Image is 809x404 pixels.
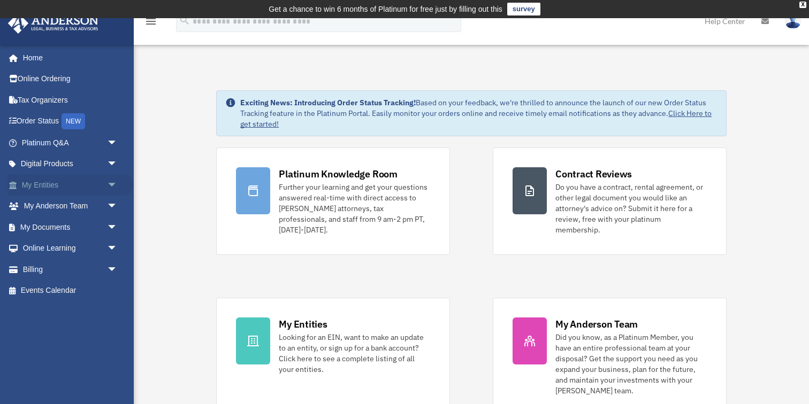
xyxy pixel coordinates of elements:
a: Platinum Q&Aarrow_drop_down [7,132,134,153]
span: arrow_drop_down [107,132,128,154]
a: My Entitiesarrow_drop_down [7,174,134,196]
span: arrow_drop_down [107,174,128,196]
div: Contract Reviews [555,167,632,181]
a: Online Ordering [7,68,134,90]
div: Platinum Knowledge Room [279,167,398,181]
span: arrow_drop_down [107,238,128,260]
span: arrow_drop_down [107,216,128,238]
span: arrow_drop_down [107,153,128,175]
i: menu [144,15,157,28]
a: Events Calendar [7,280,134,301]
div: close [799,2,806,8]
img: User Pic [785,13,801,29]
img: Anderson Advisors Platinum Portal [5,13,102,34]
a: Online Learningarrow_drop_down [7,238,134,259]
a: Digital Productsarrow_drop_down [7,153,134,175]
a: My Documentsarrow_drop_down [7,216,134,238]
a: menu [144,19,157,28]
a: Click Here to get started! [240,108,712,129]
div: Do you have a contract, rental agreement, or other legal document you would like an attorney's ad... [555,182,707,235]
a: Tax Organizers [7,89,134,111]
div: Did you know, as a Platinum Member, you have an entire professional team at your disposal? Get th... [555,332,707,396]
i: search [179,14,190,26]
div: Looking for an EIN, want to make an update to an entity, or sign up for a bank account? Click her... [279,332,430,375]
a: Order StatusNEW [7,111,134,133]
strong: Exciting News: Introducing Order Status Tracking! [240,98,416,107]
a: Home [7,47,128,68]
div: NEW [62,113,85,129]
div: My Anderson Team [555,317,638,331]
span: arrow_drop_down [107,196,128,217]
a: My Anderson Teamarrow_drop_down [7,196,134,217]
div: Based on your feedback, we're thrilled to announce the launch of our new Order Status Tracking fe... [240,97,718,129]
a: Contract Reviews Do you have a contract, rental agreement, or other legal document you would like... [493,147,727,255]
span: arrow_drop_down [107,259,128,281]
a: survey [507,3,540,15]
a: Platinum Knowledge Room Further your learning and get your questions answered real-time with dire... [216,147,450,255]
a: Billingarrow_drop_down [7,259,134,280]
div: My Entities [279,317,327,331]
div: Get a chance to win 6 months of Platinum for free just by filling out this [269,3,502,15]
div: Further your learning and get your questions answered real-time with direct access to [PERSON_NAM... [279,182,430,235]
